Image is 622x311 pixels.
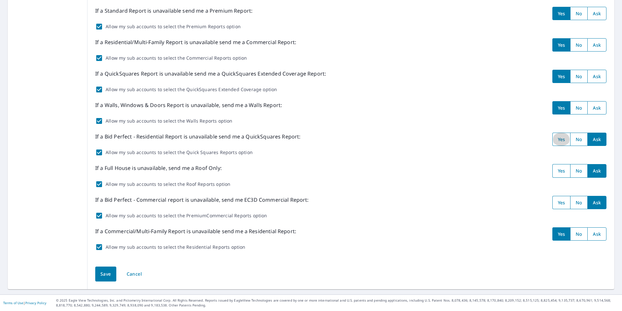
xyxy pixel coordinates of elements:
p: If a Bid Perfect - Residential Report is unavailable send me a QuickSquares Report: [95,133,300,146]
span: Save [100,270,111,278]
label: Allow my sub accounts to select the Premium Reports option [106,24,241,30]
p: If a Full House is unavailable, send me a Roof Only: [95,164,222,177]
p: © 2025 Eagle View Technologies, Inc. and Pictometry International Corp. All Rights Reserved. Repo... [56,298,619,308]
p: If a Bid Perfect - Commercial report is unavailable, send me EC3D Commercial Report: [95,196,309,209]
p: If a Walls, Windows & Doors Report is unavailable, send me a Walls Report: [95,101,282,114]
button: Save [95,267,116,282]
p: If a Residential/Multi-Family Report is unavailable send me a Commercial Report: [95,38,296,52]
a: Terms of Use [3,301,23,305]
button: Cancel [121,267,147,282]
label: Allow my sub accounts to select the QuickSquares Extended Coverage option [106,87,277,92]
p: If a QuickSquares Report is unavailable send me a QuickSquares Extended Coverage Report: [95,70,326,83]
p: If a Commercial/Multi-Family Report is unavailable send me a Residential Report: [95,227,296,241]
label: Allow my sub accounts to select the Commercial Reports option [106,55,247,61]
span: Cancel [127,270,142,278]
label: Allow my sub accounts to select the Quick Squares Reports option [106,150,253,155]
a: Privacy Policy [25,301,46,305]
p: If a Standard Report is unavailable send me a Premium Report: [95,7,252,20]
label: Allow my sub accounts to select the PremiumCommercial Reports option [106,213,267,219]
label: Allow my sub accounts to select the Walls Reports option [106,118,233,124]
p: | [3,301,46,305]
label: Allow my sub accounts to select the Residential Reports option [106,244,246,250]
label: Allow my sub accounts to select the Roof Reports option [106,181,230,187]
